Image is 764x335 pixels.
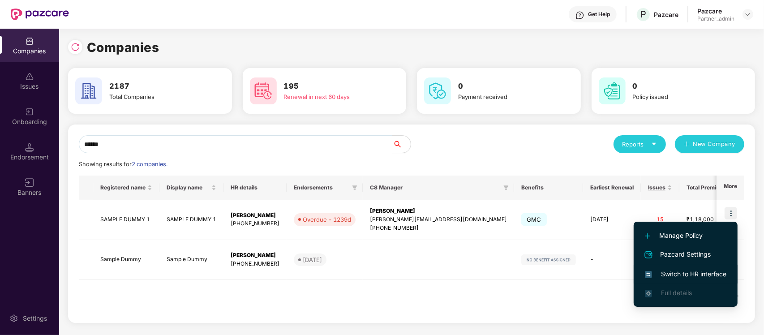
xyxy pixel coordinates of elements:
img: svg+xml;base64,PHN2ZyB4bWxucz0iaHR0cDovL3d3dy53My5vcmcvMjAwMC9zdmciIHdpZHRoPSI2MCIgaGVpZ2h0PSI2MC... [75,77,102,104]
span: Issues [648,184,665,191]
h3: 0 [633,81,730,92]
h1: Companies [87,38,159,57]
span: Manage Policy [645,231,726,241]
span: filter [352,185,357,190]
th: Registered name [93,176,159,200]
span: plus [684,141,690,148]
span: Endorsements [294,184,348,191]
img: svg+xml;base64,PHN2ZyB4bWxucz0iaHR0cDovL3d3dy53My5vcmcvMjAwMC9zdmciIHdpZHRoPSIxMi4yMDEiIGhlaWdodD... [645,233,650,239]
div: Get Help [588,11,610,18]
img: svg+xml;base64,PHN2ZyB3aWR0aD0iMTYiIGhlaWdodD0iMTYiIHZpZXdCb3g9IjAgMCAxNiAxNiIgZmlsbD0ibm9uZSIgeG... [25,178,34,187]
img: icon [725,207,737,219]
th: Total Premium [679,176,738,200]
td: Sample Dummy [159,240,223,280]
span: New Company [693,140,736,149]
h3: 2187 [109,81,206,92]
img: svg+xml;base64,PHN2ZyBpZD0iU2V0dGluZy0yMHgyMCIgeG1sbnM9Imh0dHA6Ly93d3cudzMub3JnLzIwMDAvc3ZnIiB3aW... [9,314,18,323]
th: Display name [159,176,223,200]
div: [PHONE_NUMBER] [231,260,279,268]
span: Full details [661,289,692,296]
td: SAMPLE DUMMY 1 [159,200,223,240]
div: [DATE] [303,255,322,264]
div: [PERSON_NAME] [231,251,279,260]
img: svg+xml;base64,PHN2ZyB3aWR0aD0iMTQuNSIgaGVpZ2h0PSIxNC41IiB2aWV3Qm94PSIwIDAgMTYgMTYiIGZpbGw9Im5vbm... [25,143,34,152]
span: P [640,9,646,20]
span: GMC [521,213,547,226]
img: svg+xml;base64,PHN2ZyB4bWxucz0iaHR0cDovL3d3dy53My5vcmcvMjAwMC9zdmciIHdpZHRoPSI2MCIgaGVpZ2h0PSI2MC... [424,77,451,104]
div: [PHONE_NUMBER] [231,219,279,228]
th: Earliest Renewal [583,176,641,200]
img: svg+xml;base64,PHN2ZyBpZD0iQ29tcGFuaWVzIiB4bWxucz0iaHR0cDovL3d3dy53My5vcmcvMjAwMC9zdmciIHdpZHRoPS... [25,37,34,46]
img: svg+xml;base64,PHN2ZyBpZD0iUmVsb2FkLTMyeDMyIiB4bWxucz0iaHR0cDovL3d3dy53My5vcmcvMjAwMC9zdmciIHdpZH... [71,43,80,52]
img: svg+xml;base64,PHN2ZyB3aWR0aD0iMjAiIGhlaWdodD0iMjAiIHZpZXdCb3g9IjAgMCAyMCAyMCIgZmlsbD0ibm9uZSIgeG... [25,107,34,116]
div: Reports [622,140,657,149]
th: Issues [641,176,679,200]
button: plusNew Company [675,135,744,153]
span: filter [350,182,359,193]
img: svg+xml;base64,PHN2ZyB4bWxucz0iaHR0cDovL3d3dy53My5vcmcvMjAwMC9zdmciIHdpZHRoPSIxNi4zNjMiIGhlaWdodD... [645,290,652,297]
h3: 195 [284,81,381,92]
img: svg+xml;base64,PHN2ZyBpZD0iSGVscC0zMngzMiIgeG1sbnM9Imh0dHA6Ly93d3cudzMub3JnLzIwMDAvc3ZnIiB3aWR0aD... [575,11,584,20]
span: filter [502,182,511,193]
td: Sample Dummy [93,240,159,280]
img: svg+xml;base64,PHN2ZyB4bWxucz0iaHR0cDovL3d3dy53My5vcmcvMjAwMC9zdmciIHdpZHRoPSIyNCIgaGVpZ2h0PSIyNC... [643,249,654,260]
span: caret-down [651,141,657,147]
span: Pazcard Settings [645,249,726,260]
th: Benefits [514,176,583,200]
span: CS Manager [370,184,500,191]
span: Showing results for [79,161,167,167]
img: svg+xml;base64,PHN2ZyB4bWxucz0iaHR0cDovL3d3dy53My5vcmcvMjAwMC9zdmciIHdpZHRoPSIxMjIiIGhlaWdodD0iMj... [521,254,576,265]
span: Total Premium [687,184,725,191]
button: search [392,135,411,153]
td: SAMPLE DUMMY 1 [93,200,159,240]
img: svg+xml;base64,PHN2ZyB4bWxucz0iaHR0cDovL3d3dy53My5vcmcvMjAwMC9zdmciIHdpZHRoPSIxNiIgaGVpZ2h0PSIxNi... [645,271,652,278]
img: New Pazcare Logo [11,9,69,20]
div: [PERSON_NAME][EMAIL_ADDRESS][DOMAIN_NAME] [370,215,507,224]
div: Total Companies [109,92,206,101]
img: svg+xml;base64,PHN2ZyB4bWxucz0iaHR0cDovL3d3dy53My5vcmcvMjAwMC9zdmciIHdpZHRoPSI2MCIgaGVpZ2h0PSI2MC... [599,77,626,104]
div: Renewal in next 60 days [284,92,381,101]
div: [PHONE_NUMBER] [370,224,507,232]
div: Pazcare [697,7,734,15]
td: - [583,240,641,280]
td: [DATE] [583,200,641,240]
img: svg+xml;base64,PHN2ZyBpZD0iSXNzdWVzX2Rpc2FibGVkIiB4bWxucz0iaHR0cDovL3d3dy53My5vcmcvMjAwMC9zdmciIH... [25,72,34,81]
div: [PERSON_NAME] [231,211,279,220]
span: search [392,141,411,148]
div: Policy issued [633,92,730,101]
th: HR details [223,176,287,200]
h3: 0 [458,81,555,92]
span: Display name [167,184,210,191]
div: Overdue - 1239d [303,215,351,224]
span: filter [503,185,509,190]
div: Payment received [458,92,555,101]
span: 2 companies. [132,161,167,167]
div: Partner_admin [697,15,734,22]
span: Registered name [100,184,146,191]
span: Switch to HR interface [645,269,726,279]
div: Settings [20,314,50,323]
div: [PERSON_NAME] [370,207,507,215]
th: More [717,176,744,200]
img: svg+xml;base64,PHN2ZyBpZD0iRHJvcGRvd24tMzJ4MzIiIHhtbG5zPSJodHRwOi8vd3d3LnczLm9yZy8yMDAwL3N2ZyIgd2... [744,11,751,18]
div: Pazcare [654,10,678,19]
img: svg+xml;base64,PHN2ZyB4bWxucz0iaHR0cDovL3d3dy53My5vcmcvMjAwMC9zdmciIHdpZHRoPSI2MCIgaGVpZ2h0PSI2MC... [250,77,277,104]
